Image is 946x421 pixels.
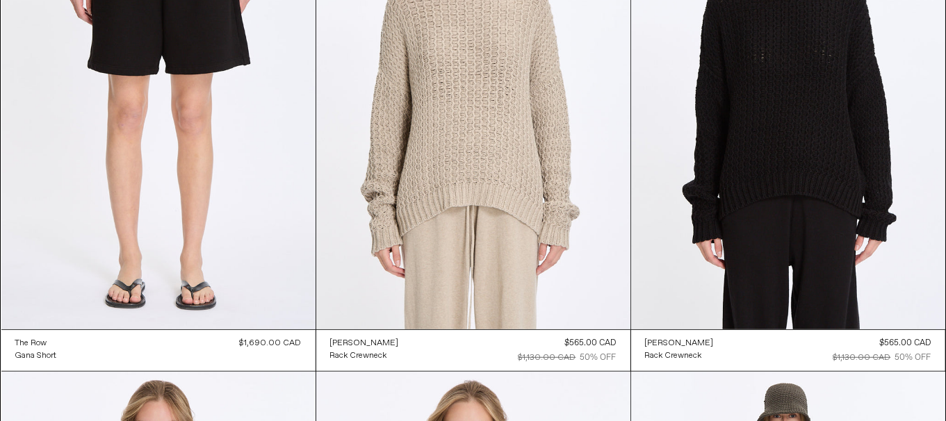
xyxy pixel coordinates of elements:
div: The Row [15,338,47,349]
a: Gana Short [15,349,57,362]
div: $565.00 CAD [565,337,617,349]
div: $1,130.00 CAD [519,352,576,364]
a: [PERSON_NAME] [330,337,399,349]
div: Rack Crewneck [330,350,387,362]
a: The Row [15,337,57,349]
div: 50% OFF [895,352,931,364]
div: $565.00 CAD [880,337,931,349]
div: $1,130.00 CAD [833,352,891,364]
div: [PERSON_NAME] [330,338,399,349]
a: [PERSON_NAME] [645,337,714,349]
div: Gana Short [15,350,57,362]
div: [PERSON_NAME] [645,338,714,349]
div: 50% OFF [580,352,617,364]
div: Rack Crewneck [645,350,702,362]
a: Rack Crewneck [330,349,399,362]
div: $1,690.00 CAD [240,337,302,349]
a: Rack Crewneck [645,349,714,362]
